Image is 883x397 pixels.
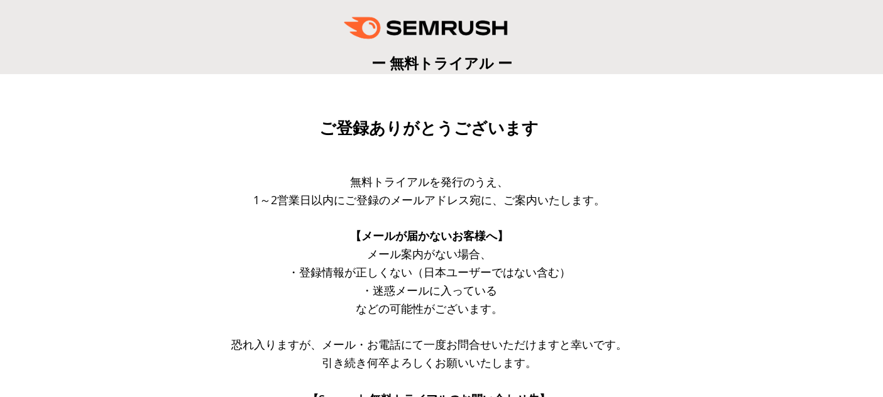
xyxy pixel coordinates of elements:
[288,264,571,280] span: ・登録情報が正しくない（日本ユーザーではない含む）
[319,119,539,138] span: ご登録ありがとうございます
[371,53,512,73] span: ー 無料トライアル ー
[361,283,497,298] span: ・迷惑メールに入っている
[367,246,491,261] span: メール案内がない場合、
[350,174,508,189] span: 無料トライアルを発行のうえ、
[350,228,508,243] span: 【メールが届かないお客様へ】
[356,301,503,316] span: などの可能性がございます。
[253,192,605,207] span: 1～2営業日以内にご登録のメールアドレス宛に、ご案内いたします。
[322,355,537,370] span: 引き続き何卒よろしくお願いいたします。
[231,337,627,352] span: 恐れ入りますが、メール・お電話にて一度お問合せいただけますと幸いです。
